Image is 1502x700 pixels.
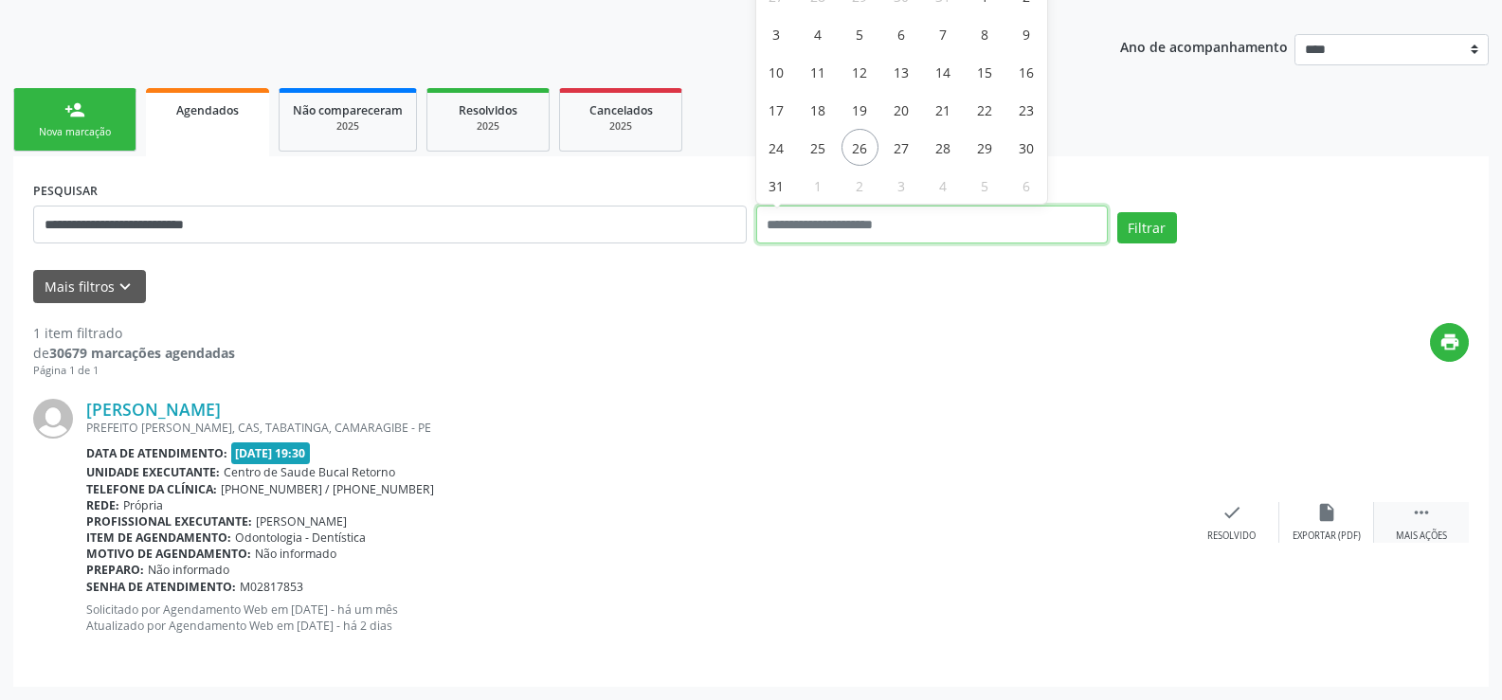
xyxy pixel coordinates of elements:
[925,53,962,90] span: Agosto 14, 2025
[33,399,73,439] img: img
[86,464,220,480] b: Unidade executante:
[33,176,98,206] label: PESQUISAR
[235,529,366,546] span: Odontologia - Dentística
[441,119,535,134] div: 2025
[967,91,1004,128] span: Agosto 22, 2025
[800,53,837,90] span: Agosto 11, 2025
[841,167,878,204] span: Setembro 2, 2025
[33,343,235,363] div: de
[293,102,403,118] span: Não compareceram
[231,442,311,464] span: [DATE] 19:30
[86,420,1185,436] div: PREFEITO [PERSON_NAME], CAS, TABATINGA, CAMARAGIBE - PE
[883,53,920,90] span: Agosto 13, 2025
[925,15,962,52] span: Agosto 7, 2025
[221,481,434,497] span: [PHONE_NUMBER] / [PHONE_NUMBER]
[967,15,1004,52] span: Agosto 8, 2025
[27,125,122,139] div: Nova marcação
[240,579,303,595] span: M02817853
[33,323,235,343] div: 1 item filtrado
[86,529,231,546] b: Item de agendamento:
[841,129,878,166] span: Agosto 26, 2025
[883,91,920,128] span: Agosto 20, 2025
[758,91,795,128] span: Agosto 17, 2025
[33,270,146,303] button: Mais filtroskeyboard_arrow_down
[1008,91,1045,128] span: Agosto 23, 2025
[49,344,235,362] strong: 30679 marcações agendadas
[1411,502,1432,523] i: 
[115,277,136,297] i: keyboard_arrow_down
[293,119,403,134] div: 2025
[86,481,217,497] b: Telefone da clínica:
[86,497,119,513] b: Rede:
[800,129,837,166] span: Agosto 25, 2025
[800,167,837,204] span: Setembro 1, 2025
[758,129,795,166] span: Agosto 24, 2025
[967,167,1004,204] span: Setembro 5, 2025
[1008,129,1045,166] span: Agosto 30, 2025
[148,562,229,578] span: Não informado
[86,546,251,562] b: Motivo de agendamento:
[64,99,85,120] div: person_add
[86,445,227,461] b: Data de atendimento:
[925,91,962,128] span: Agosto 21, 2025
[1439,332,1460,352] i: print
[758,167,795,204] span: Agosto 31, 2025
[925,129,962,166] span: Agosto 28, 2025
[883,129,920,166] span: Agosto 27, 2025
[1293,529,1361,543] div: Exportar (PDF)
[841,15,878,52] span: Agosto 5, 2025
[86,562,144,578] b: Preparo:
[800,15,837,52] span: Agosto 4, 2025
[758,15,795,52] span: Agosto 3, 2025
[86,579,236,595] b: Senha de atendimento:
[800,91,837,128] span: Agosto 18, 2025
[841,53,878,90] span: Agosto 12, 2025
[256,513,347,529] span: [PERSON_NAME]
[86,399,221,420] a: [PERSON_NAME]
[1430,323,1469,362] button: print
[123,497,163,513] span: Própria
[176,102,239,118] span: Agendados
[459,102,517,118] span: Resolvidos
[255,546,336,562] span: Não informado
[86,601,1185,634] p: Solicitado por Agendamento Web em [DATE] - há um mês Atualizado por Agendamento Web em [DATE] - h...
[224,464,395,480] span: Centro de Saude Bucal Retorno
[589,102,653,118] span: Cancelados
[967,53,1004,90] span: Agosto 15, 2025
[883,167,920,204] span: Setembro 3, 2025
[758,53,795,90] span: Agosto 10, 2025
[883,15,920,52] span: Agosto 6, 2025
[1008,167,1045,204] span: Setembro 6, 2025
[573,119,668,134] div: 2025
[967,129,1004,166] span: Agosto 29, 2025
[1120,34,1288,58] p: Ano de acompanhamento
[925,167,962,204] span: Setembro 4, 2025
[33,363,235,379] div: Página 1 de 1
[841,91,878,128] span: Agosto 19, 2025
[1207,529,1256,543] div: Resolvido
[1117,212,1177,244] button: Filtrar
[1222,502,1242,523] i: check
[1008,53,1045,90] span: Agosto 16, 2025
[86,513,252,529] b: Profissional executante:
[1316,502,1337,523] i: insert_drive_file
[1008,15,1045,52] span: Agosto 9, 2025
[1396,529,1447,543] div: Mais ações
